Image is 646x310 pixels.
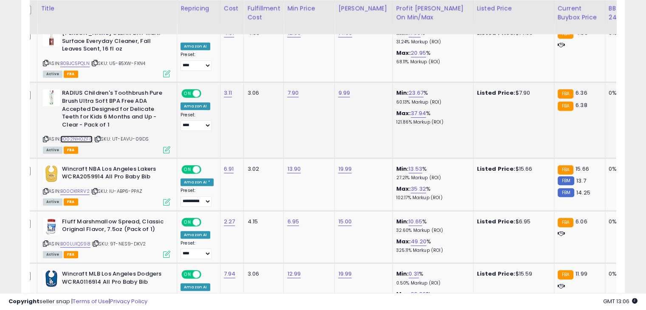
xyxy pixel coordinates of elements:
span: 14.25 [576,189,590,197]
b: Min: [396,89,409,97]
b: Listed Price: [477,89,516,97]
span: 11.99 [575,270,587,278]
a: 15.00 [338,217,352,226]
div: Amazon AI [181,283,210,291]
a: B00LUIQS98 [60,240,90,248]
b: Fluff Marshmallow Spread, Classic Original Flavor, 7.5oz (Pack of 1) [62,218,165,236]
div: % [396,238,467,254]
div: [PERSON_NAME] [338,4,389,13]
span: FBA [64,198,78,206]
span: 15.66 [575,165,589,173]
div: % [396,49,467,65]
span: 2025-09-14 13:06 GMT [603,297,638,305]
div: Title [41,4,173,13]
div: Repricing [181,4,217,13]
small: FBA [558,218,573,227]
div: 0% [609,270,637,278]
span: All listings currently available for purchase on Amazon [43,198,62,206]
div: % [396,270,467,286]
a: 19.99 [338,270,352,278]
div: $6.95 [477,218,547,225]
span: All listings currently available for purchase on Amazon [43,147,62,154]
span: | SKU: IU-ABP6-PPAZ [91,188,142,194]
a: B0BJC5PQLN [60,60,90,67]
a: 49.20 [411,237,426,246]
a: B002NH0ZF8 [60,135,93,143]
span: 6.06 [575,217,587,225]
b: Wincraft NBA Los Angeles Lakers WCRA2059914 All Pro Baby Bib [62,165,165,183]
div: Preset: [181,52,214,71]
div: 0% [609,218,637,225]
span: FBA [64,147,78,154]
div: 0% [609,89,637,97]
span: All listings currently available for purchase on Amazon [43,251,62,258]
div: % [396,218,467,234]
a: Terms of Use [73,297,109,305]
div: Amazon AI [181,231,210,239]
div: 0% [609,165,637,173]
span: | SKU: UT-EAVU-09DS [94,135,149,142]
a: 6.95 [287,217,299,226]
div: Current Buybox Price [558,4,601,22]
b: Listed Price: [477,165,516,173]
p: 325.11% Markup (ROI) [396,248,467,254]
a: 35.32 [411,185,426,193]
small: FBM [558,176,574,185]
div: 3.02 [247,165,277,173]
a: 23.67 [409,89,423,97]
span: 6.38 [575,101,587,109]
div: Amazon AI * [181,178,214,186]
p: 0.50% Markup (ROI) [396,280,467,286]
small: FBA [558,165,573,175]
div: ASIN: [43,165,170,205]
div: % [396,185,467,201]
strong: Copyright [8,297,39,305]
a: 3.11 [224,89,232,97]
div: Preset: [181,188,214,207]
span: ON [182,90,193,97]
small: FBM [558,188,574,197]
span: ON [182,271,193,278]
div: ASIN: [43,218,170,257]
a: 6.91 [224,165,234,173]
span: 13.7 [576,177,586,185]
div: % [396,110,467,125]
a: 10.65 [409,217,422,226]
a: 20.95 [411,49,426,57]
b: Max: [396,109,411,117]
a: B00OX1RRV2 [60,188,90,195]
p: 102.17% Markup (ROI) [396,195,467,201]
span: ON [182,166,193,173]
b: Max: [396,185,411,193]
span: OFF [200,218,214,225]
span: ON [182,218,193,225]
div: $15.66 [477,165,547,173]
span: OFF [200,90,214,97]
div: Preset: [181,112,214,131]
span: FBA [64,251,78,258]
a: 7.94 [224,270,236,278]
p: 31.24% Markup (ROI) [396,39,467,45]
p: 32.60% Markup (ROI) [396,228,467,234]
b: Max: [396,237,411,245]
div: Listed Price [477,4,550,13]
b: Min: [396,165,409,173]
p: 27.21% Markup (ROI) [396,175,467,181]
img: 41T+MDW-UUL._SL40_.jpg [43,270,60,287]
small: FBA [558,101,573,111]
small: FBA [558,270,573,279]
a: 37.94 [411,109,426,118]
a: 7.90 [287,89,299,97]
div: Profit [PERSON_NAME] on Min/Max [396,4,470,22]
th: The percentage added to the cost of goods (COGS) that forms the calculator for Min & Max prices. [392,1,473,34]
span: OFF [200,271,214,278]
a: 0.31 [409,270,419,278]
b: Min: [396,270,409,278]
div: Cost [224,4,240,13]
p: 68.11% Markup (ROI) [396,59,467,65]
div: BB Share 24h. [609,4,640,22]
div: % [396,165,467,181]
img: 51+GkbvzIwL._SL40_.jpg [43,165,60,182]
div: ASIN: [43,29,170,76]
small: FBA [558,89,573,99]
